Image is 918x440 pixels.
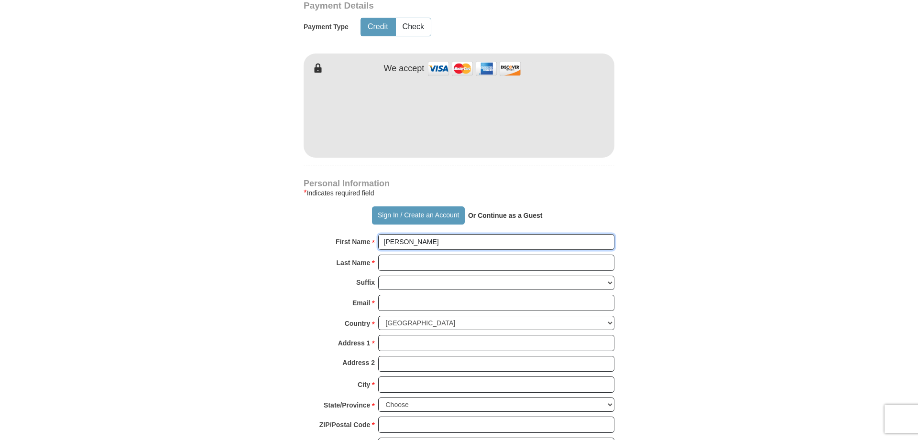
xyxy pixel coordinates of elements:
div: Indicates required field [304,187,614,199]
img: credit cards accepted [426,58,522,79]
strong: First Name [336,235,370,248]
strong: Last Name [337,256,371,269]
strong: Address 1 [338,336,371,350]
strong: Country [345,317,371,330]
strong: Or Continue as a Guest [468,212,543,219]
strong: Suffix [356,276,375,289]
strong: Email [352,296,370,310]
strong: Address 2 [342,356,375,369]
h3: Payment Details [304,0,547,11]
strong: ZIP/Postal Code [319,418,371,431]
h4: We accept [384,64,425,74]
button: Sign In / Create an Account [372,206,464,225]
button: Credit [361,18,395,36]
strong: State/Province [324,398,370,412]
h5: Payment Type [304,23,349,31]
h4: Personal Information [304,180,614,187]
strong: City [358,378,370,391]
button: Check [396,18,431,36]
